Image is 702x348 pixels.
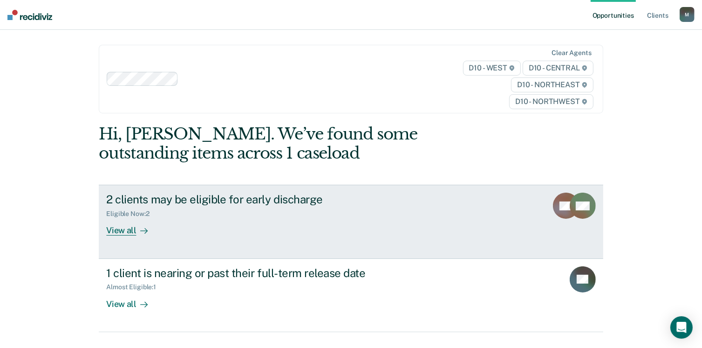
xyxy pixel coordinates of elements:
span: D10 - NORTHWEST [509,94,593,109]
span: D10 - NORTHEAST [511,77,593,92]
div: View all [106,291,158,309]
div: Almost Eligible : 1 [106,283,164,291]
span: D10 - WEST [463,61,521,76]
div: 1 client is nearing or past their full-term release date [106,266,433,280]
div: Hi, [PERSON_NAME]. We’ve found some outstanding items across 1 caseload [99,125,502,163]
div: 2 clients may be eligible for early discharge [106,193,433,206]
div: Open Intercom Messenger [670,316,693,339]
img: Recidiviz [7,10,52,20]
div: Eligible Now : 2 [106,210,157,218]
span: D10 - CENTRAL [523,61,593,76]
button: M [680,7,695,22]
a: 2 clients may be eligible for early dischargeEligible Now:2View all [99,185,603,258]
div: Clear agents [552,49,591,57]
div: View all [106,218,158,236]
a: 1 client is nearing or past their full-term release dateAlmost Eligible:1View all [99,259,603,332]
